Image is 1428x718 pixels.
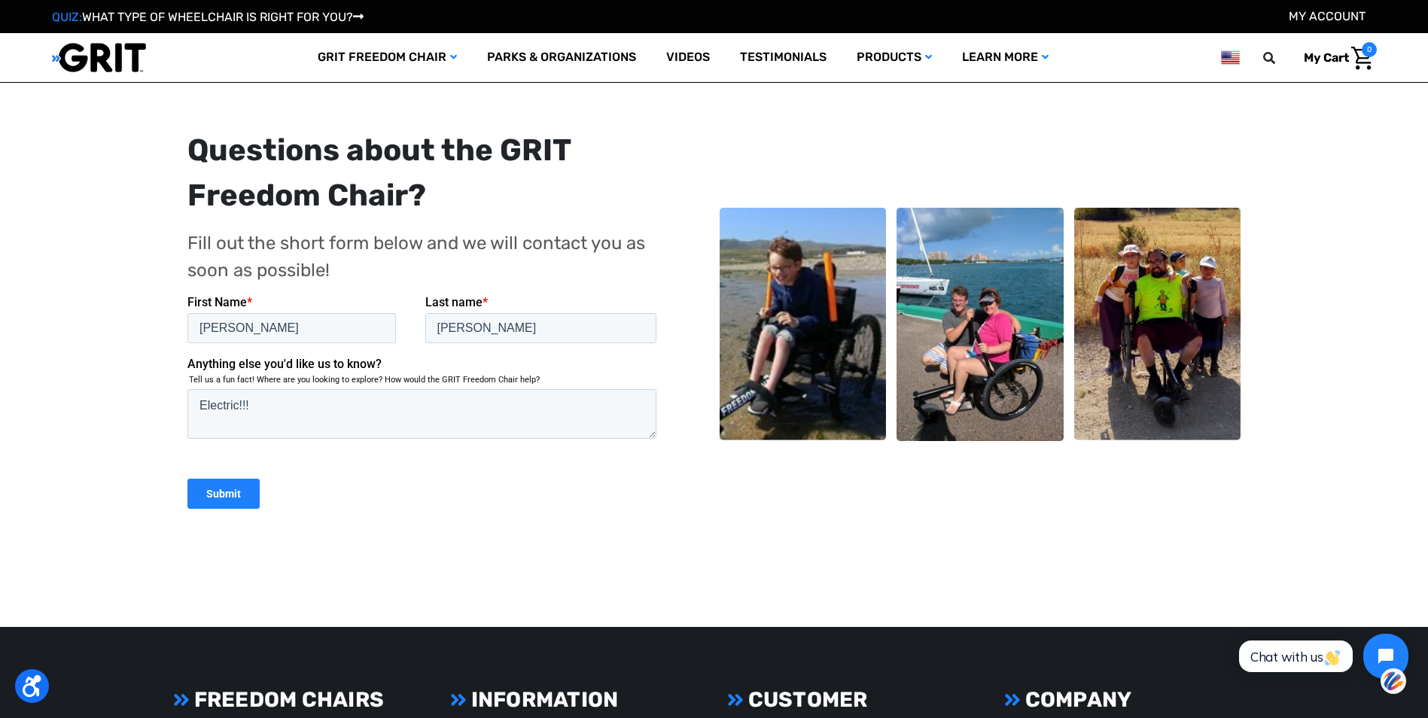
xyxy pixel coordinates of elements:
[52,10,364,24] a: QUIZ:WHAT TYPE OF WHEELCHAIR IS RIGHT FOR YOU?
[1362,42,1377,57] span: 0
[450,687,700,713] h3: INFORMATION
[1351,47,1373,70] img: Cart
[651,33,725,82] a: Videos
[52,10,82,24] span: QUIZ:
[472,33,651,82] a: Parks & Organizations
[1289,9,1366,23] a: Account
[1304,50,1349,65] span: My Cart
[1221,48,1239,67] img: us.png
[173,687,423,713] h3: FREEDOM CHAIRS
[52,42,146,73] img: GRIT All-Terrain Wheelchair and Mobility Equipment
[1004,687,1254,713] h3: COMPANY
[842,33,947,82] a: Products
[187,295,662,522] iframe: Form 0
[187,230,662,284] p: Fill out the short form below and we will contact you as soon as possible!
[725,33,842,82] a: Testimonials
[1270,42,1293,74] input: Search
[187,128,662,218] div: Questions about the GRIT Freedom Chair?
[1222,621,1421,692] iframe: Tidio Chat
[947,33,1064,82] a: Learn More
[1381,668,1406,695] img: svg+xml;base64,PHN2ZyB3aWR0aD0iNDQiIGhlaWdodD0iNDQiIHZpZXdCb3g9IjAgMCA0NCA0NCIgZmlsbD0ibm9uZSIgeG...
[303,33,472,82] a: GRIT Freedom Chair
[727,687,977,713] h3: CUSTOMER
[1293,42,1377,74] a: Cart with 0 items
